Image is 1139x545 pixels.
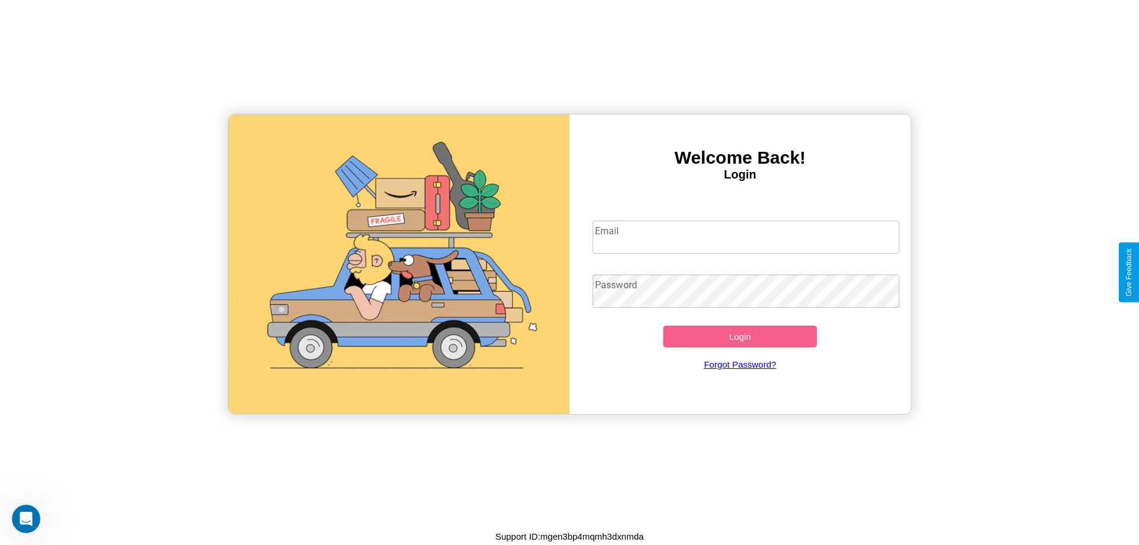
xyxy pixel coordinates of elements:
h3: Welcome Back! [569,148,911,168]
img: gif [228,114,569,414]
iframe: Intercom live chat [12,505,40,533]
div: Give Feedback [1125,248,1133,297]
p: Support ID: mgen3bp4mqmh3dxnmda [495,528,644,544]
h4: Login [569,168,911,181]
a: Forgot Password? [587,348,894,381]
button: Login [663,326,817,348]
